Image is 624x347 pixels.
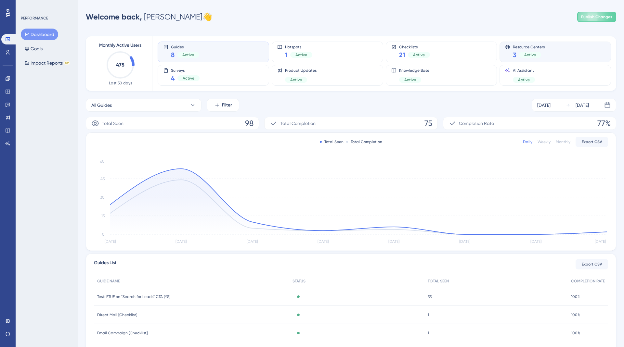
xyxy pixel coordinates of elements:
span: AI Assistant [513,68,535,73]
span: 77% [597,118,611,129]
span: Last 30 days [109,81,132,86]
tspan: [DATE] [459,239,470,244]
div: Weekly [538,139,551,144]
span: Publish Changes [581,14,612,19]
span: 75 [424,118,432,129]
tspan: [DATE] [388,239,399,244]
span: Hotspots [285,44,312,49]
button: Export CSV [576,137,608,147]
span: TOTAL SEEN [428,279,449,284]
span: 1 [285,50,288,59]
div: Total Seen [320,139,344,144]
span: 100% [571,294,580,299]
span: Active [182,52,194,57]
tspan: 0 [102,232,105,237]
text: 475 [116,62,124,68]
span: Surveys [171,68,200,72]
span: 3 [513,50,516,59]
div: Total Completion [346,139,382,144]
span: COMPLETION RATE [571,279,605,284]
tspan: [DATE] [318,239,329,244]
tspan: [DATE] [105,239,116,244]
span: Export CSV [582,262,602,267]
div: PERFORMANCE [21,16,48,21]
span: Test: FTUE on "Search for Leads" CTA (YS) [97,294,170,299]
span: Product Updates [285,68,317,73]
span: Active [413,52,425,57]
span: Completion Rate [459,119,494,127]
button: Dashboard [21,29,58,40]
span: 1 [428,312,429,317]
span: 4 [171,74,175,83]
button: Goals [21,43,46,55]
span: 100% [571,312,580,317]
tspan: 15 [101,214,105,218]
div: [PERSON_NAME] 👋 [86,12,212,22]
tspan: [DATE] [247,239,258,244]
span: Total Completion [280,119,316,127]
span: Active [290,77,302,82]
tspan: 30 [100,195,105,200]
span: 1 [428,330,429,336]
div: Daily [523,139,532,144]
span: Active [518,77,530,82]
tspan: [DATE] [595,239,606,244]
button: Publish Changes [577,12,616,22]
tspan: 45 [100,177,105,181]
span: Guides [171,44,199,49]
span: Guides List [94,259,116,269]
span: Active [524,52,536,57]
span: Active [183,76,194,81]
span: 98 [245,118,253,129]
span: Filter [222,101,232,109]
span: Resource Centers [513,44,545,49]
span: 21 [399,50,405,59]
span: Active [404,77,416,82]
span: 8 [171,50,175,59]
span: Direct Mail [Checklist] [97,312,137,317]
span: Welcome back, [86,12,142,21]
span: Total Seen [102,119,123,127]
span: Monthly Active Users [99,42,141,49]
span: Checklists [399,44,430,49]
button: Export CSV [576,259,608,269]
span: STATUS [292,279,305,284]
span: 100% [571,330,580,336]
span: Email Campaign [Checklist] [97,330,148,336]
tspan: [DATE] [175,239,187,244]
span: All Guides [91,101,112,109]
span: GUIDE NAME [97,279,120,284]
span: Active [295,52,307,57]
span: Knowledge Base [399,68,429,73]
tspan: 60 [100,159,105,164]
button: Filter [207,99,239,112]
span: 33 [428,294,432,299]
div: Monthly [556,139,570,144]
div: [DATE] [576,101,589,109]
span: Export CSV [582,139,602,144]
div: [DATE] [537,101,551,109]
button: All Guides [86,99,201,112]
tspan: [DATE] [530,239,541,244]
div: BETA [64,61,70,65]
button: Impact ReportsBETA [21,57,74,69]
